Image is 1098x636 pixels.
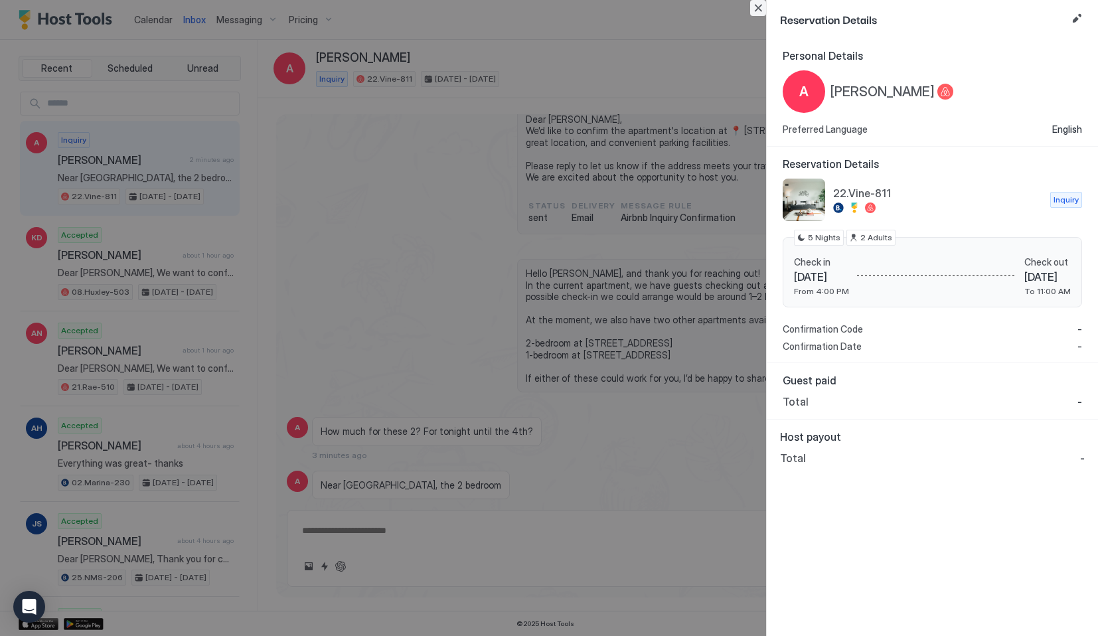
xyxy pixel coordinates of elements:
[794,256,849,268] span: Check in
[808,232,840,244] span: 5 Nights
[794,270,849,283] span: [DATE]
[830,84,935,100] span: [PERSON_NAME]
[783,157,1082,171] span: Reservation Details
[1077,341,1082,353] span: -
[783,341,862,353] span: Confirmation Date
[799,82,809,102] span: A
[780,430,1085,443] span: Host payout
[1069,11,1085,27] button: Edit reservation
[783,49,1082,62] span: Personal Details
[780,451,806,465] span: Total
[833,187,1045,200] span: 22.Vine-811
[1024,256,1071,268] span: Check out
[783,123,868,135] span: Preferred Language
[794,286,849,296] span: From 4:00 PM
[1077,395,1082,408] span: -
[783,395,809,408] span: Total
[1080,451,1085,465] span: -
[1077,323,1082,335] span: -
[860,232,892,244] span: 2 Adults
[783,179,825,221] div: listing image
[783,323,863,335] span: Confirmation Code
[13,591,45,623] div: Open Intercom Messenger
[780,11,1066,27] span: Reservation Details
[783,374,1082,387] span: Guest paid
[1052,123,1082,135] span: English
[1024,286,1071,296] span: To 11:00 AM
[1024,270,1071,283] span: [DATE]
[1054,194,1079,206] span: Inquiry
